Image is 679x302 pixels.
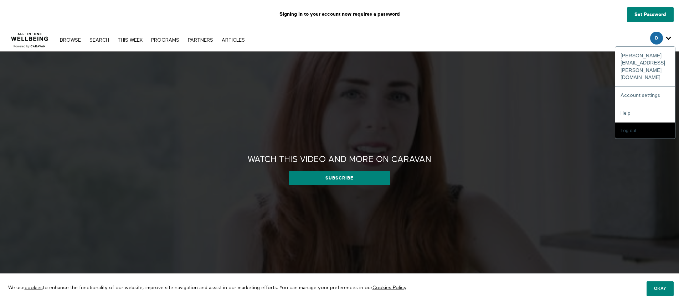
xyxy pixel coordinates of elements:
h2: Watch this video and more on CARAVAN [248,154,431,165]
a: cookies [25,285,43,290]
a: PARTNERS [184,38,217,43]
a: THIS WEEK [114,38,146,43]
p: We use to enhance the functionality of our website, improve site navigation and assist in our mar... [3,279,535,297]
button: Okay [647,281,674,296]
a: Browse [56,38,84,43]
a: Account settings [615,87,675,104]
a: Search [86,38,113,43]
div: Secondary [645,28,677,51]
img: CARAVAN [8,27,51,49]
a: PROGRAMS [148,38,183,43]
a: Help [615,104,675,122]
p: Signing in to your account now requires a password [5,5,674,23]
nav: Primary [56,36,248,43]
a: Cookies Policy [372,285,406,290]
a: Set Password [627,7,674,22]
a: ARTICLES [218,38,248,43]
a: Subscribe [289,171,390,185]
div: [PERSON_NAME][EMAIL_ADDRESS][PERSON_NAME][DOMAIN_NAME] [615,47,675,87]
input: Log out [615,123,675,139]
